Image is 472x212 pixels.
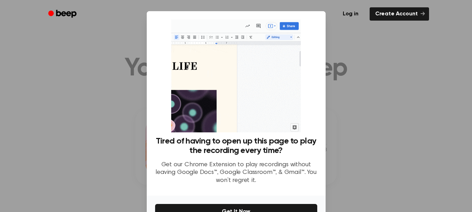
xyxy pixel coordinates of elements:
[155,137,317,155] h3: Tired of having to open up this page to play the recording every time?
[336,6,365,22] a: Log in
[43,7,83,21] a: Beep
[370,7,429,21] a: Create Account
[171,20,301,132] img: Beep extension in action
[155,161,317,185] p: Get our Chrome Extension to play recordings without leaving Google Docs™, Google Classroom™, & Gm...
